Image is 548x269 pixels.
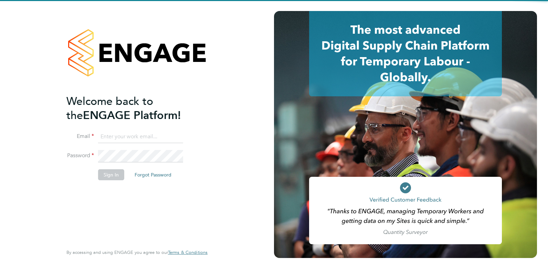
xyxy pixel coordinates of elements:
label: Password [66,152,94,159]
span: By accessing and using ENGAGE you agree to our [66,249,208,255]
button: Forgot Password [129,169,177,180]
label: Email [66,133,94,140]
button: Sign In [98,169,124,180]
h2: ENGAGE Platform! [66,94,201,122]
a: Terms & Conditions [168,250,208,255]
span: Welcome back to the [66,95,153,122]
input: Enter your work email... [98,131,183,143]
